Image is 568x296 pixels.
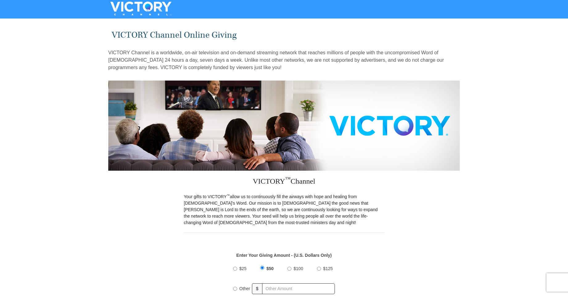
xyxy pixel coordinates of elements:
p: VICTORY Channel is a worldwide, on-air television and on-demand streaming network that reaches mi... [108,49,460,71]
h3: VICTORY Channel [184,171,384,194]
input: Other Amount [262,283,335,294]
p: Your gifts to VICTORY allow us to continuously fill the airways with hope and healing from [DEMOG... [184,194,384,226]
span: $25 [239,266,246,271]
span: $125 [323,266,333,271]
h1: VICTORY Channel Online Giving [112,30,457,40]
span: Other [239,286,250,291]
strong: Enter Your Giving Amount - (U.S. Dollars Only) [236,253,331,258]
img: VICTORYTHON - VICTORY Channel [102,2,179,15]
span: $ [252,283,262,294]
span: $50 [266,266,274,271]
sup: ™ [227,194,230,197]
span: $100 [294,266,303,271]
sup: ™ [285,176,291,182]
